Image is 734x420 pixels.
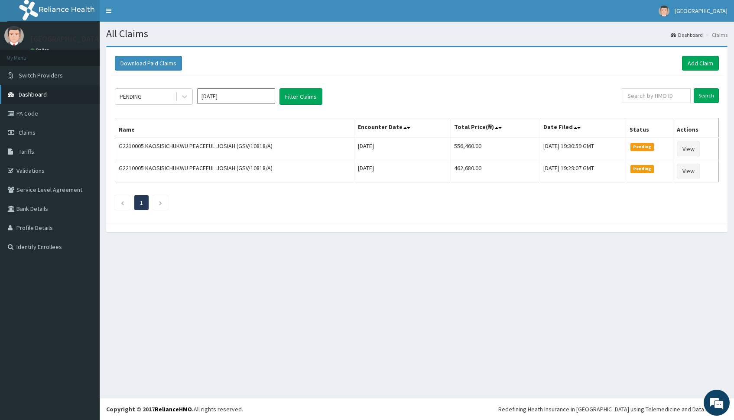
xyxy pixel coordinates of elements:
div: Redefining Heath Insurance in [GEOGRAPHIC_DATA] using Telemedicine and Data Science! [498,405,728,414]
strong: Copyright © 2017 . [106,405,194,413]
a: Page 1 is your current page [140,199,143,207]
span: Switch Providers [19,71,63,79]
h1: All Claims [106,28,728,39]
a: Previous page [120,199,124,207]
td: [DATE] [354,138,450,160]
th: Status [626,118,673,138]
span: Pending [630,165,654,173]
td: G2210005 KAOSISICHUKWU PEACEFUL JOSIAH (GSV/10818/A) [115,138,354,160]
td: 462,680.00 [450,160,539,182]
span: Pending [630,143,654,151]
button: Download Paid Claims [115,56,182,71]
div: Chat with us now [45,48,146,60]
span: Claims [19,129,36,136]
img: User Image [4,26,24,45]
li: Claims [704,31,728,39]
input: Select Month and Year [197,88,275,104]
img: d_794563401_company_1708531726252_794563401 [16,43,35,65]
td: [DATE] [354,160,450,182]
a: View [677,142,700,156]
th: Date Filed [539,118,626,138]
a: View [677,164,700,178]
footer: All rights reserved. [100,398,734,420]
span: We're online! [50,109,120,197]
th: Name [115,118,354,138]
td: G2210005 KAOSISICHUKWU PEACEFUL JOSIAH (GSV/10818/A) [115,160,354,182]
th: Encounter Date [354,118,450,138]
button: Filter Claims [279,88,322,105]
textarea: Type your message and hit 'Enter' [4,236,165,267]
td: 556,460.00 [450,138,539,160]
td: [DATE] 19:29:07 GMT [539,160,626,182]
div: PENDING [120,92,142,101]
input: Search [694,88,719,103]
span: Dashboard [19,90,47,98]
a: RelianceHMO [155,405,192,413]
a: Add Claim [682,56,719,71]
p: [GEOGRAPHIC_DATA] [30,35,102,43]
span: [GEOGRAPHIC_DATA] [675,7,728,15]
span: Tariffs [19,148,34,155]
div: Minimize live chat window [142,4,163,25]
a: Next page [159,199,162,207]
th: Actions [673,118,718,138]
img: User Image [659,6,669,16]
td: [DATE] 19:30:59 GMT [539,138,626,160]
a: Dashboard [671,31,703,39]
input: Search by HMO ID [622,88,691,103]
th: Total Price(₦) [450,118,539,138]
a: Online [30,47,51,53]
